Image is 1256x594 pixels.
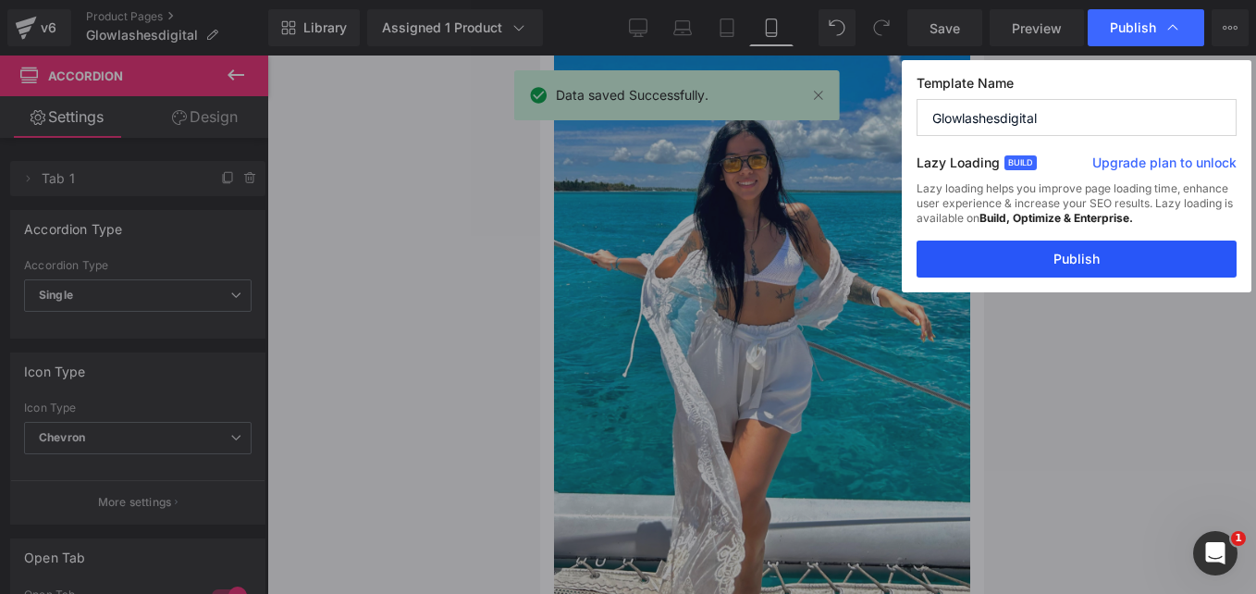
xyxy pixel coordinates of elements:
a: Upgrade plan to unlock [1092,154,1237,179]
div: Lazy loading helps you improve page loading time, enhance user experience & increase your SEO res... [917,181,1237,241]
iframe: Intercom live chat [1193,531,1238,575]
strong: Build, Optimize & Enterprise. [979,211,1133,225]
label: Lazy Loading [917,151,1000,181]
span: Publish [1110,19,1156,36]
button: Publish [917,241,1237,278]
span: Build [1004,155,1037,170]
label: Template Name [917,75,1237,99]
span: 1 [1231,531,1246,546]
